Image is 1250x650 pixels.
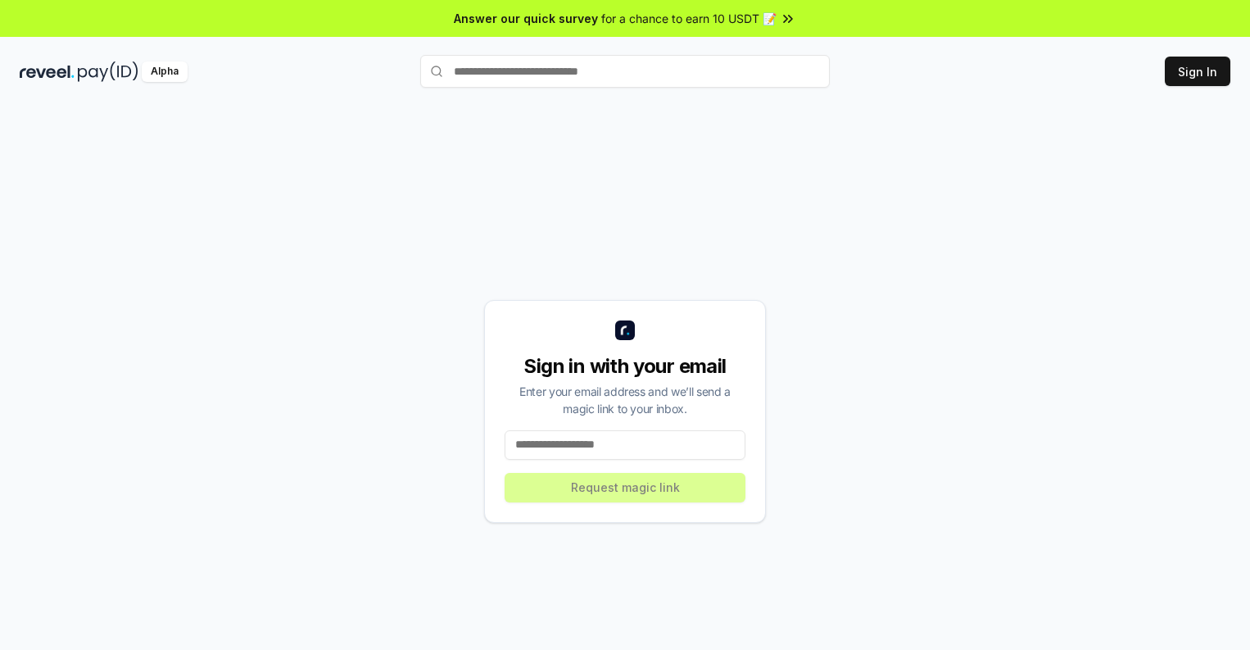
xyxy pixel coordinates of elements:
[142,61,188,82] div: Alpha
[505,353,745,380] div: Sign in with your email
[1165,57,1230,86] button: Sign In
[505,383,745,417] div: Enter your email address and we’ll send a magic link to your inbox.
[20,61,75,82] img: reveel_dark
[615,320,635,340] img: logo_small
[454,10,598,27] span: Answer our quick survey
[78,61,138,82] img: pay_id
[601,10,777,27] span: for a chance to earn 10 USDT 📝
